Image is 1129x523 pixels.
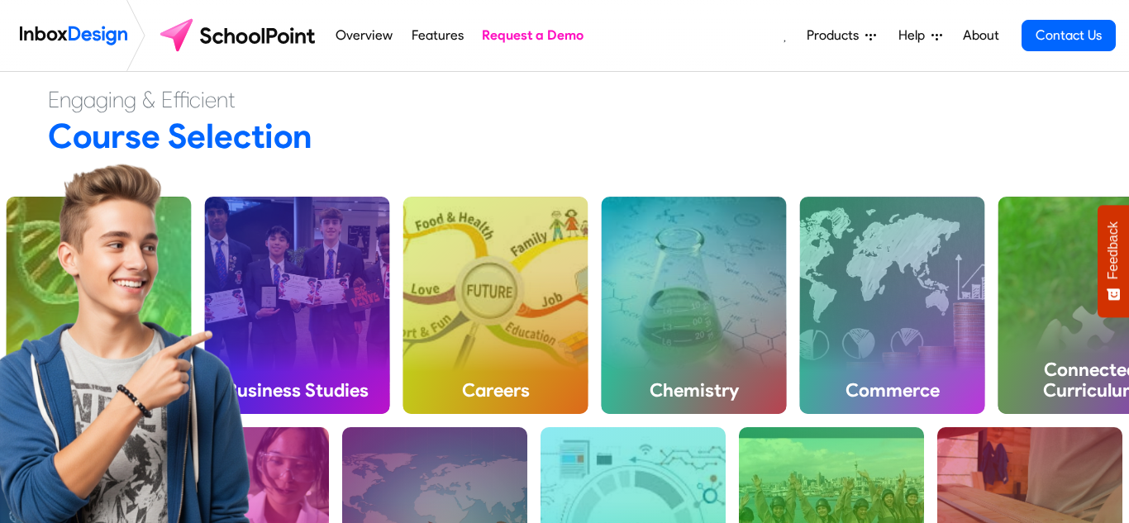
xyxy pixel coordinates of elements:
a: Request a Demo [478,19,588,52]
h4: Commerce [800,366,985,414]
h4: Business Studies [205,366,390,414]
a: Help [892,19,949,52]
span: Products [807,26,865,45]
a: About [958,19,1003,52]
a: Contact Us [1022,20,1116,51]
h4: Careers [403,366,588,414]
a: Overview [331,19,398,52]
a: Products [800,19,883,52]
button: Feedback - Show survey [1098,205,1129,317]
h2: Course Selection [48,115,1081,157]
span: Feedback [1106,221,1121,279]
h4: Chemistry [602,366,787,414]
h4: Engaging & Efficient [48,85,1081,115]
a: Features [407,19,468,52]
span: Help [898,26,931,45]
img: schoolpoint logo [152,16,326,55]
